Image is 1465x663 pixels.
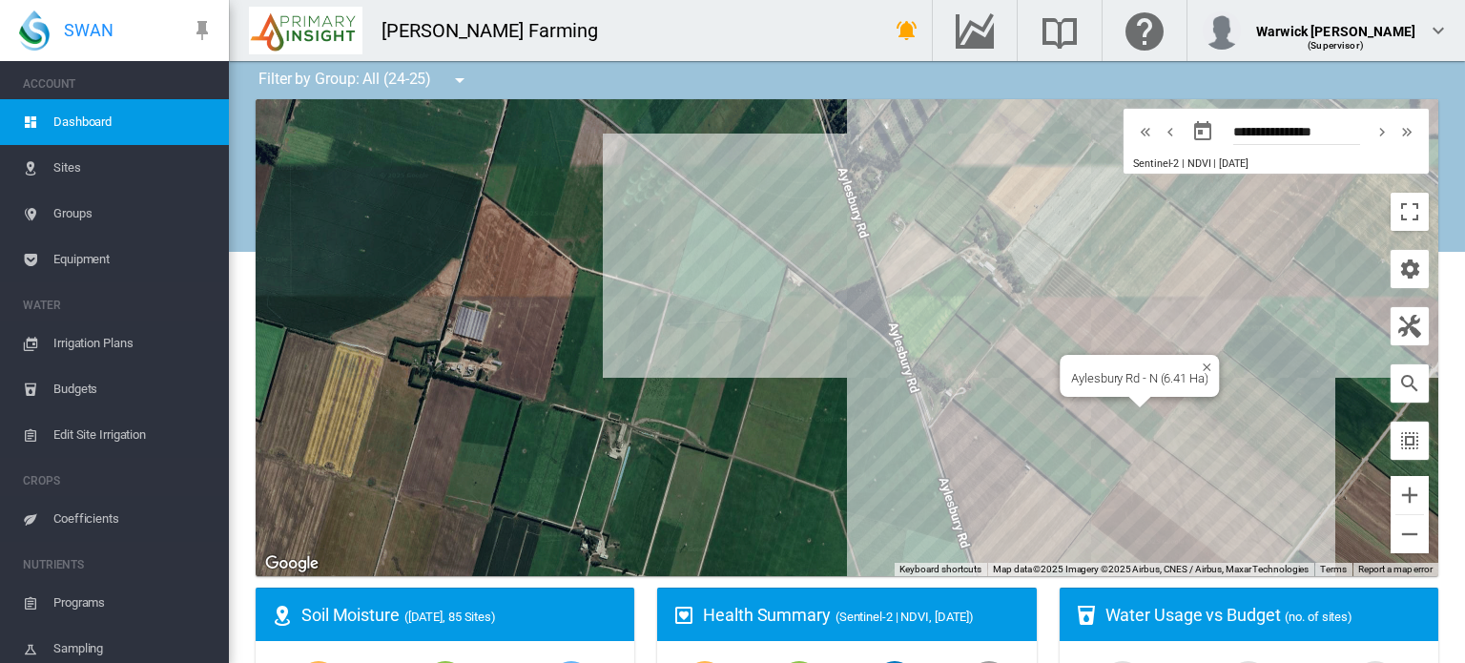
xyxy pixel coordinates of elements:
[23,290,214,321] span: WATER
[19,10,50,51] img: SWAN-Landscape-Logo-Colour-drop.png
[260,551,323,576] img: Google
[404,610,496,624] span: ([DATE], 85 Sites)
[1391,364,1429,403] button: icon-magnify
[952,19,998,42] md-icon: Go to the Data Hub
[53,580,214,626] span: Programs
[1203,11,1241,50] img: profile.jpg
[1358,564,1433,574] a: Report a map error
[899,563,981,576] button: Keyboard shortcuts
[23,69,214,99] span: ACCOUNT
[23,466,214,496] span: CROPS
[836,610,974,624] span: (Sentinel-2 | NDVI, [DATE])
[1372,120,1393,143] md-icon: icon-chevron-right
[1427,19,1450,42] md-icon: icon-chevron-down
[1370,120,1394,143] button: icon-chevron-right
[993,564,1309,574] span: Map data ©2025 Imagery ©2025 Airbus, CNES / Airbus, Maxar Technologies
[888,11,926,50] button: icon-bell-ring
[1394,120,1419,143] button: icon-chevron-double-right
[896,19,918,42] md-icon: icon-bell-ring
[53,191,214,237] span: Groups
[448,69,471,92] md-icon: icon-menu-down
[1391,193,1429,231] button: Toggle fullscreen view
[1320,564,1347,574] a: Terms
[1391,476,1429,514] button: Zoom in
[23,549,214,580] span: NUTRIENTS
[1398,372,1421,395] md-icon: icon-magnify
[1398,258,1421,280] md-icon: icon-cog
[301,603,619,627] div: Soil Moisture
[1391,515,1429,553] button: Zoom out
[249,7,362,54] img: P9Qypg3231X1QAAAABJRU5ErkJggg==
[1184,113,1222,151] button: md-calendar
[53,496,214,542] span: Coefficients
[1391,422,1429,460] button: icon-select-all
[1133,120,1158,143] button: icon-chevron-double-left
[382,17,615,44] div: [PERSON_NAME] Farming
[1037,19,1083,42] md-icon: Search the knowledge base
[441,61,479,99] button: icon-menu-down
[1391,250,1429,288] button: icon-cog
[1158,120,1183,143] button: icon-chevron-left
[1398,429,1421,452] md-icon: icon-select-all
[260,551,323,576] a: Open this area in Google Maps (opens a new window)
[1105,603,1423,627] div: Water Usage vs Budget
[271,604,294,627] md-icon: icon-map-marker-radius
[64,18,113,42] span: SWAN
[244,61,485,99] div: Filter by Group: All (24-25)
[1256,14,1415,33] div: Warwick [PERSON_NAME]
[1071,371,1207,385] div: Aylesbury Rd - N (6.41 Ha)
[703,603,1021,627] div: Health Summary
[1135,120,1156,143] md-icon: icon-chevron-double-left
[1396,120,1417,143] md-icon: icon-chevron-double-right
[53,237,214,282] span: Equipment
[1133,157,1210,170] span: Sentinel-2 | NDVI
[53,145,214,191] span: Sites
[53,99,214,145] span: Dashboard
[53,321,214,366] span: Irrigation Plans
[672,604,695,627] md-icon: icon-heart-box-outline
[1285,610,1352,624] span: (no. of sites)
[1213,157,1248,170] span: | [DATE]
[1308,40,1364,51] span: (Supervisor)
[53,412,214,458] span: Edit Site Irrigation
[1075,604,1098,627] md-icon: icon-cup-water
[1195,355,1208,368] button: Close
[1160,120,1181,143] md-icon: icon-chevron-left
[191,19,214,42] md-icon: icon-pin
[53,366,214,412] span: Budgets
[1122,19,1167,42] md-icon: Click here for help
